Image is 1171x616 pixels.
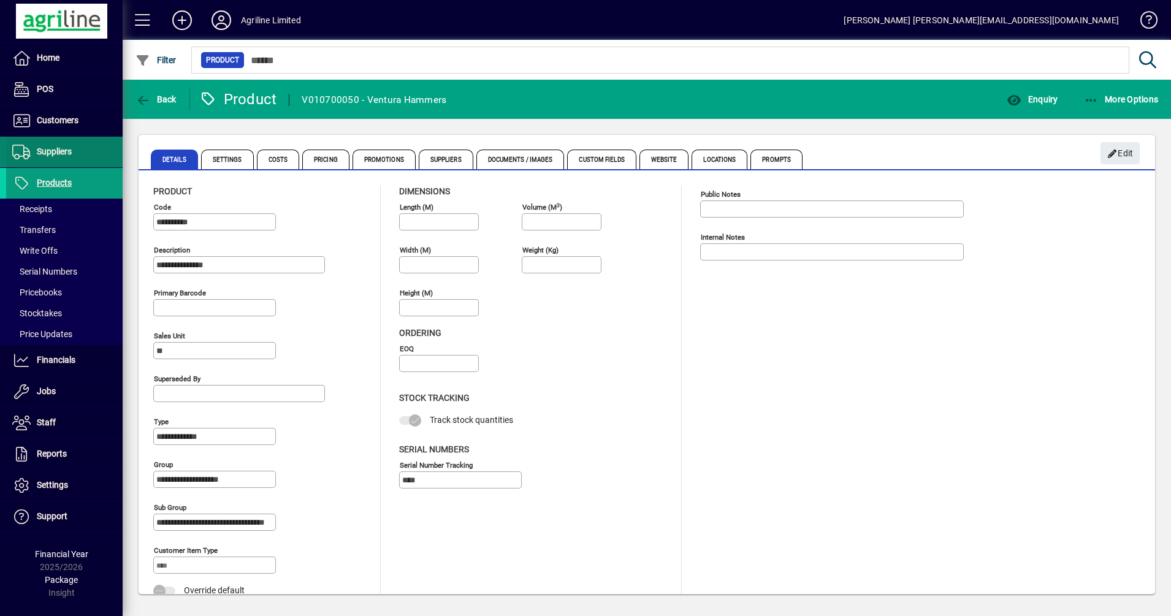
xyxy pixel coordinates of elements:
a: Customers [6,105,123,136]
button: Back [132,88,180,110]
mat-label: Code [154,203,171,211]
a: Suppliers [6,137,123,167]
span: Override default [184,585,245,595]
a: Price Updates [6,324,123,344]
a: Reports [6,439,123,470]
span: Suppliers [37,146,72,156]
a: Jobs [6,376,123,407]
a: Stocktakes [6,303,123,324]
span: Pricing [302,150,349,169]
span: Serial Numbers [399,444,469,454]
mat-label: Primary barcode [154,289,206,297]
mat-label: Sub group [154,503,186,512]
span: Ordering [399,328,441,338]
div: V010700050 - Ventura Hammers [302,90,446,110]
mat-label: EOQ [400,344,414,353]
app-page-header-button: Back [123,88,190,110]
a: Serial Numbers [6,261,123,282]
span: Package [45,575,78,585]
a: Financials [6,345,123,376]
mat-label: Weight (Kg) [522,246,559,254]
span: Price Updates [12,329,72,339]
mat-label: Width (m) [400,246,431,254]
span: Home [37,53,59,63]
button: Filter [132,49,180,71]
span: Details [151,150,198,169]
span: Staff [37,417,56,427]
span: POS [37,84,53,94]
span: Serial Numbers [12,267,77,276]
mat-label: Public Notes [701,190,741,199]
span: Custom Fields [567,150,636,169]
mat-label: Height (m) [400,289,433,297]
span: Documents / Images [476,150,565,169]
span: Write Offs [12,246,58,256]
span: More Options [1084,94,1159,104]
mat-label: Description [154,246,190,254]
a: Pricebooks [6,282,123,303]
mat-label: Volume (m ) [522,203,562,211]
span: Dimensions [399,186,450,196]
span: Prompts [750,150,803,169]
span: Stock Tracking [399,393,470,403]
a: Knowledge Base [1131,2,1156,42]
a: Transfers [6,219,123,240]
a: Home [6,43,123,74]
button: Profile [202,9,241,31]
mat-label: Group [154,460,173,469]
div: Product [199,89,277,109]
sup: 3 [557,202,560,208]
span: Customers [37,115,78,125]
span: Products [37,178,72,188]
span: Transfers [12,225,56,235]
a: POS [6,74,123,105]
span: Financial Year [35,549,88,559]
mat-label: Serial Number tracking [400,460,473,469]
span: Enquiry [1007,94,1058,104]
span: Edit [1107,143,1134,164]
a: Settings [6,470,123,501]
span: Website [639,150,689,169]
mat-label: Sales unit [154,332,185,340]
span: Pricebooks [12,287,62,297]
mat-label: Customer Item Type [154,546,218,555]
div: [PERSON_NAME] [PERSON_NAME][EMAIL_ADDRESS][DOMAIN_NAME] [844,10,1119,30]
a: Support [6,501,123,532]
span: Track stock quantities [430,415,513,425]
a: Receipts [6,199,123,219]
button: More Options [1081,88,1162,110]
mat-label: Superseded by [154,375,200,383]
span: Suppliers [419,150,473,169]
span: Filter [135,55,177,65]
span: Promotions [353,150,416,169]
span: Locations [692,150,747,169]
a: Staff [6,408,123,438]
div: Agriline Limited [241,10,301,30]
span: Jobs [37,386,56,396]
span: Product [206,54,239,66]
button: Add [162,9,202,31]
span: Stocktakes [12,308,62,318]
a: Write Offs [6,240,123,261]
button: Edit [1100,142,1140,164]
span: Back [135,94,177,104]
span: Settings [201,150,254,169]
span: Reports [37,449,67,458]
span: Settings [37,480,68,490]
mat-label: Internal Notes [701,233,745,241]
span: Support [37,511,67,521]
mat-label: Type [154,417,169,426]
span: Receipts [12,204,52,214]
span: Product [153,186,192,196]
span: Costs [257,150,300,169]
mat-label: Length (m) [400,203,433,211]
span: Financials [37,355,75,365]
button: Enquiry [1004,88,1061,110]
